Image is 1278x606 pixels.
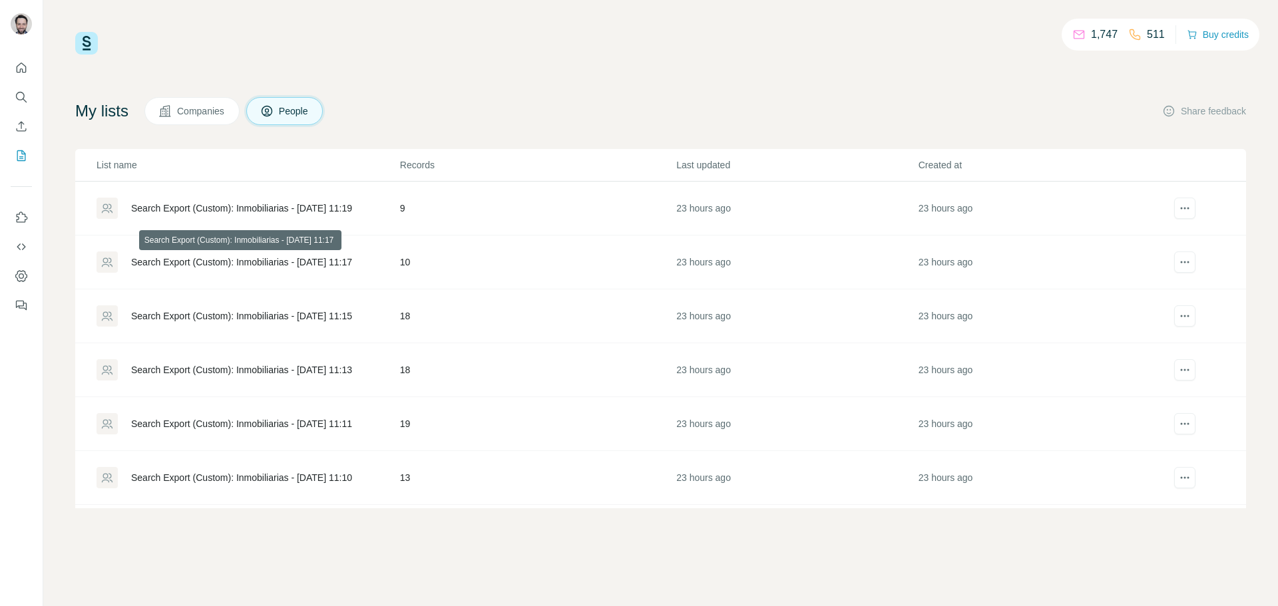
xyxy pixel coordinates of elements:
button: My lists [11,144,32,168]
td: 23 hours ago [676,343,917,397]
span: Companies [177,104,226,118]
button: actions [1174,305,1195,327]
td: 23 hours ago [918,505,1160,559]
td: 23 hours ago [676,505,917,559]
span: People [279,104,310,118]
td: 13 [399,505,676,559]
td: 23 hours ago [918,289,1160,343]
button: Use Surfe API [11,235,32,259]
button: Feedback [11,293,32,317]
div: Search Export (Custom): Inmobiliarias - [DATE] 11:15 [131,309,352,323]
button: actions [1174,251,1195,273]
img: Avatar [11,13,32,35]
h4: My lists [75,100,128,122]
button: Share feedback [1162,104,1246,118]
p: List name [97,158,399,172]
td: 19 [399,397,676,451]
td: 23 hours ago [918,397,1160,451]
button: Enrich CSV [11,114,32,138]
div: Search Export (Custom): Inmobiliarias - [DATE] 11:17 [131,255,352,269]
button: actions [1174,198,1195,219]
img: Surfe Logo [75,32,98,55]
div: Search Export (Custom): Inmobiliarias - [DATE] 11:19 [131,202,352,215]
div: Search Export (Custom): Inmobiliarias - [DATE] 11:11 [131,417,352,430]
button: Dashboard [11,264,32,288]
td: 23 hours ago [918,182,1160,235]
td: 18 [399,289,676,343]
p: Last updated [676,158,917,172]
td: 13 [399,451,676,505]
button: Quick start [11,56,32,80]
button: Buy credits [1187,25,1249,44]
button: Search [11,85,32,109]
td: 23 hours ago [676,182,917,235]
td: 23 hours ago [676,451,917,505]
div: Search Export (Custom): Inmobiliarias - [DATE] 11:13 [131,363,352,377]
td: 23 hours ago [918,235,1160,289]
p: 1,747 [1091,27,1118,43]
td: 23 hours ago [676,289,917,343]
td: 23 hours ago [676,397,917,451]
td: 23 hours ago [918,343,1160,397]
p: Records [400,158,675,172]
p: Created at [919,158,1159,172]
td: 10 [399,235,676,289]
button: actions [1174,467,1195,488]
button: Use Surfe on LinkedIn [11,206,32,229]
p: 511 [1147,27,1165,43]
div: Search Export (Custom): Inmobiliarias - [DATE] 11:10 [131,471,352,484]
td: 18 [399,343,676,397]
button: actions [1174,413,1195,434]
td: 9 [399,182,676,235]
td: 23 hours ago [918,451,1160,505]
button: actions [1174,359,1195,380]
td: 23 hours ago [676,235,917,289]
